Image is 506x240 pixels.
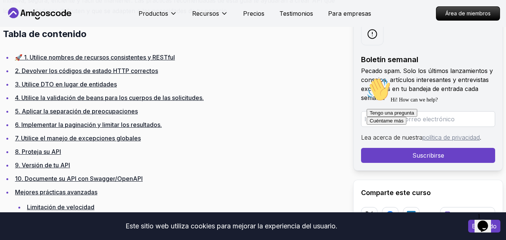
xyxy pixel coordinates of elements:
iframe: widget de chat [364,75,499,206]
a: Limitación de velocidad [27,203,94,211]
font: Este sitio web utiliza cookies para mejorar la experiencia del usuario. [125,222,337,230]
font: Lea acerca de nuestra [361,134,422,141]
button: Productos [139,9,177,24]
a: 3. Utilice DTO en lugar de entidades [15,80,117,88]
a: Testimonios [279,9,313,18]
img: :wave: [3,3,27,27]
a: 10. Documente su API con Swagger/OpenAPI [15,175,143,182]
a: 2. Devolver los códigos de estado HTTP correctos [15,67,158,75]
font: Testimonios [279,10,313,17]
button: Suscribirse [361,148,495,163]
font: Comparte este curso [361,189,431,197]
div: 👋Hi! How can we help?Tengo una preguntaCuéntame más [3,3,138,50]
a: 7. Utilice el manejo de excepciones globales [15,134,141,142]
a: 8. Proteja su API [15,148,61,155]
a: Mejores prácticas avanzadas [15,188,97,196]
font: Boletín semanal [361,55,418,64]
font: Para empresas [328,10,371,17]
font: o [428,212,432,219]
a: Precios [243,9,264,18]
font: Área de miembros [445,10,491,16]
font: Cuéntame más [6,43,40,49]
a: 6. Implementar la paginación y limitar los resultados. [15,121,162,128]
font: Recursos [192,10,219,17]
a: Área de miembros [436,6,500,21]
button: Aceptar cookies [468,220,500,233]
input: Introduce tu correo electrónico [361,111,495,127]
iframe: widget de chat [475,210,499,233]
font: Entiendo [472,222,497,230]
a: Para empresas [328,9,371,18]
button: Copiar enlace [440,207,495,224]
button: Tengo una pregunta [3,34,54,42]
font: Pecado spam. Solo los últimos lanzamientos y consejos, artículos interesantes y entrevistas exclu... [361,67,493,101]
font: Precios [243,10,264,17]
button: Cuéntame más [3,42,43,50]
a: 4. Utilice la validación de beans para los cuerpos de las solicitudes. [15,94,204,101]
a: 9. Versión de tu API [15,161,70,169]
a: 🚀 1. Utilice nombres de recursos consistentes y RESTful [15,54,175,61]
font: Productos [139,10,168,17]
button: Recursos [192,9,228,24]
font: Tengo una pregunta [6,36,51,41]
a: 5. Aplicar la separación de preocupaciones [15,107,138,115]
font: Copiar enlace [455,212,490,218]
span: Hi! How can we help? [3,22,74,28]
font: Tabla de contenido [3,28,87,39]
